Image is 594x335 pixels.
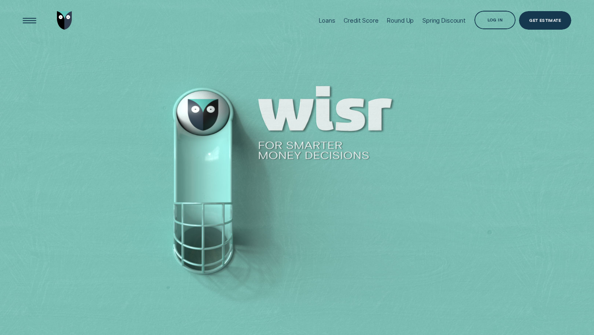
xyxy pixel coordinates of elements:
[474,11,516,29] button: Log in
[20,11,39,30] button: Open Menu
[57,11,73,30] img: Wisr
[387,17,414,24] div: Round Up
[319,17,335,24] div: Loans
[344,17,378,24] div: Credit Score
[519,11,571,30] a: Get Estimate
[422,17,466,24] div: Spring Discount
